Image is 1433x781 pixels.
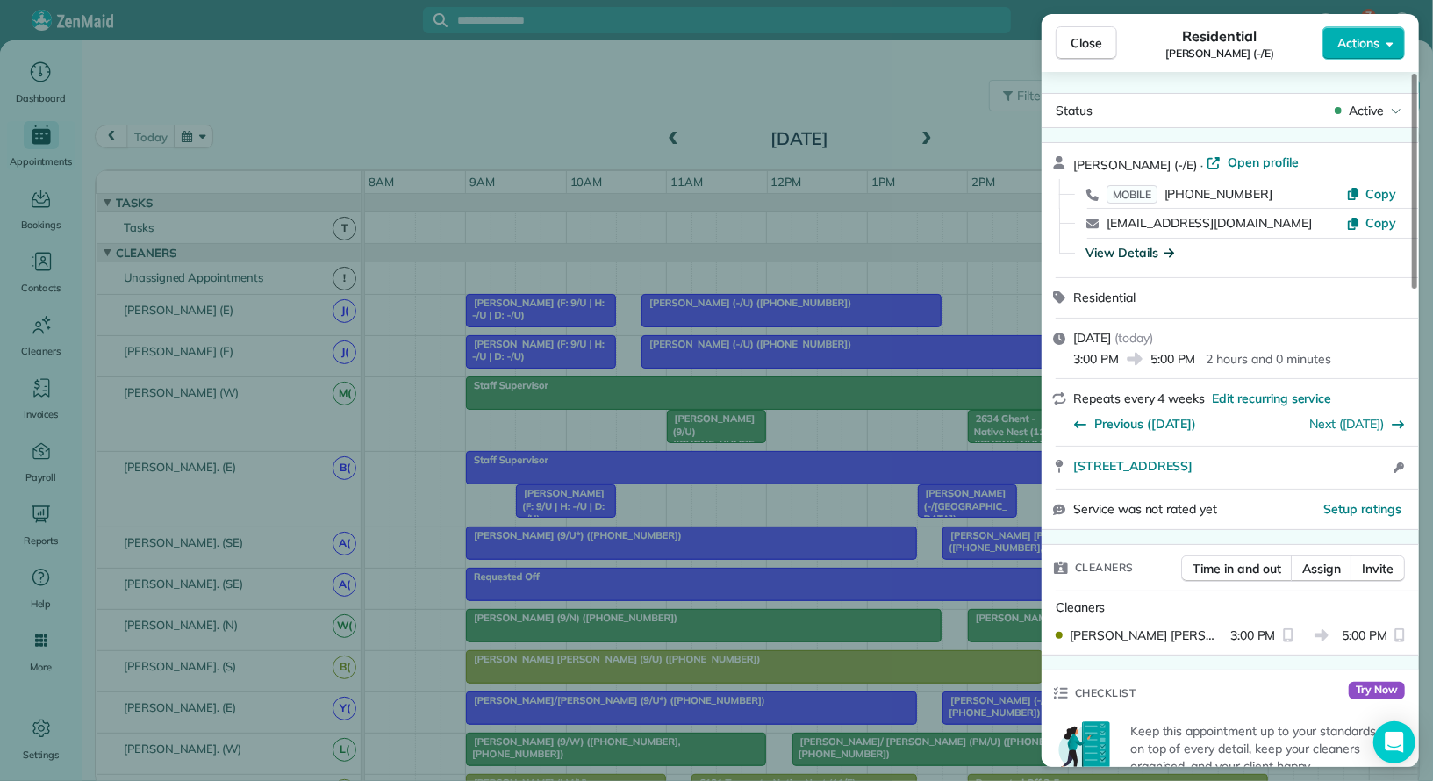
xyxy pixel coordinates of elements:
span: [DATE] [1073,330,1111,346]
a: Open profile [1207,154,1299,171]
span: Open profile [1228,154,1299,171]
span: Residential [1073,290,1136,305]
span: Service was not rated yet [1073,500,1217,519]
span: [PHONE_NUMBER] [1164,186,1272,202]
span: 3:00 PM [1230,627,1276,644]
span: [PERSON_NAME] [PERSON_NAME]. (S) [1070,627,1223,644]
span: Active [1349,102,1384,119]
span: Residential [1183,25,1257,47]
button: Next ([DATE]) [1310,415,1406,433]
span: Try Now [1349,682,1405,699]
button: Assign [1291,555,1352,582]
span: Previous ([DATE]) [1094,415,1196,433]
button: Close [1056,26,1117,60]
a: Next ([DATE]) [1310,416,1385,432]
span: Edit recurring service [1212,390,1331,407]
span: [PERSON_NAME] (-/E) [1073,157,1197,173]
span: Setup ratings [1324,501,1402,517]
button: Invite [1351,555,1405,582]
button: Copy [1346,214,1396,232]
span: Copy [1365,215,1396,231]
span: Cleaners [1056,599,1106,615]
p: Keep this appointment up to your standards. Stay on top of every detail, keep your cleaners organ... [1130,722,1408,775]
span: MOBILE [1107,185,1157,204]
button: Time in and out [1181,555,1293,582]
span: Repeats every 4 weeks [1073,390,1205,406]
span: 5:00 PM [1150,350,1196,368]
span: Invite [1362,560,1394,577]
a: [STREET_ADDRESS] [1073,457,1388,475]
span: Assign [1302,560,1341,577]
span: Cleaners [1075,559,1134,577]
a: [EMAIL_ADDRESS][DOMAIN_NAME] [1107,215,1312,231]
span: Actions [1337,34,1379,52]
button: Copy [1346,185,1396,203]
button: View Details [1085,244,1174,262]
span: ( today ) [1114,330,1153,346]
span: 3:00 PM [1073,350,1119,368]
span: Status [1056,103,1093,118]
p: 2 hours and 0 minutes [1206,350,1330,368]
span: · [1197,158,1207,172]
span: Close [1071,34,1102,52]
a: MOBILE[PHONE_NUMBER] [1107,185,1272,203]
span: [PERSON_NAME] (-/E) [1165,47,1274,61]
button: Setup ratings [1324,500,1402,518]
span: Copy [1365,186,1396,202]
span: 5:00 PM [1343,627,1388,644]
span: Checklist [1075,684,1136,702]
span: [STREET_ADDRESS] [1073,457,1193,475]
button: Previous ([DATE]) [1073,415,1196,433]
span: Time in and out [1193,560,1281,577]
button: Open access information [1388,457,1408,478]
div: Open Intercom Messenger [1373,721,1415,763]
